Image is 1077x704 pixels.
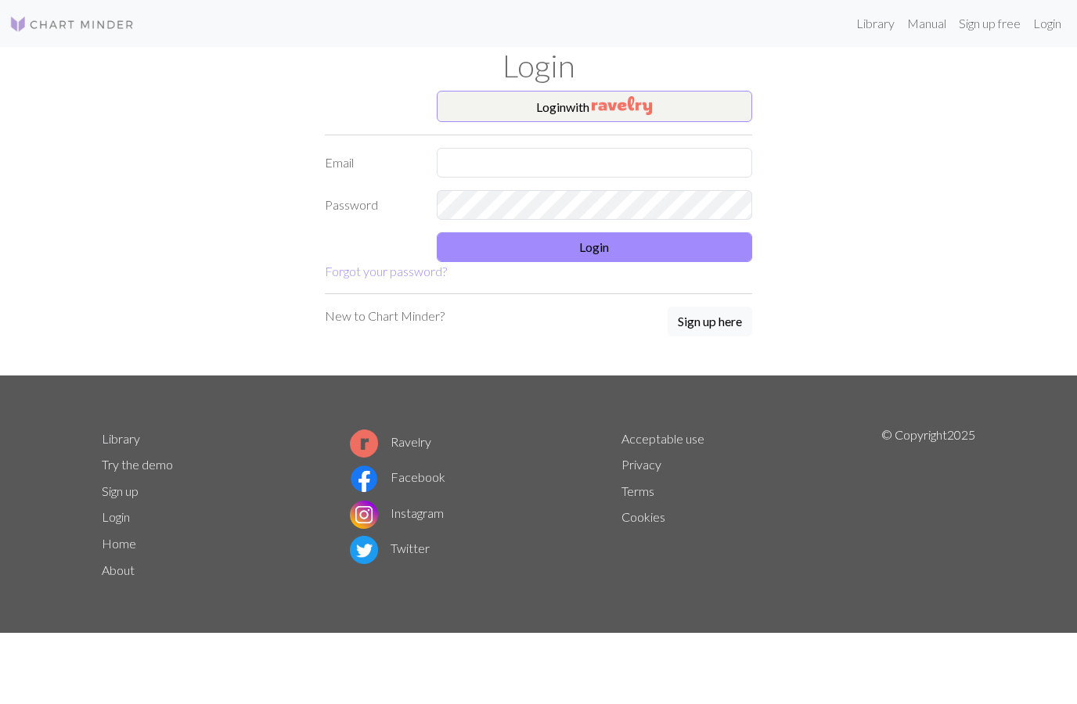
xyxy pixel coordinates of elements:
img: Logo [9,15,135,34]
button: Loginwith [437,91,753,122]
a: Login [1027,8,1068,39]
label: Email [315,148,427,178]
label: Password [315,190,427,220]
a: Home [102,536,136,551]
button: Sign up here [668,307,752,336]
a: Library [102,431,140,446]
a: Login [102,509,130,524]
a: Sign up here [668,307,752,338]
a: Facebook [350,469,445,484]
a: Terms [621,483,654,498]
img: Ravelry logo [350,429,378,458]
img: Instagram logo [350,501,378,529]
a: Twitter [350,541,430,555]
a: Privacy [621,457,661,472]
a: Sign up free [953,8,1027,39]
button: Login [437,232,753,262]
h1: Login [92,47,985,84]
a: About [102,562,135,577]
a: Acceptable use [621,431,704,446]
a: Cookies [621,509,665,524]
a: Library [850,8,901,39]
a: Manual [901,8,953,39]
a: Ravelry [350,434,431,449]
img: Twitter logo [350,536,378,564]
a: Forgot your password? [325,264,447,278]
img: Ravelry [592,96,652,115]
a: Instagram [350,505,444,520]
a: Sign up [102,483,139,498]
img: Facebook logo [350,465,378,493]
a: Try the demo [102,457,173,472]
p: © Copyright 2025 [881,426,975,584]
p: New to Chart Minder? [325,307,445,325]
